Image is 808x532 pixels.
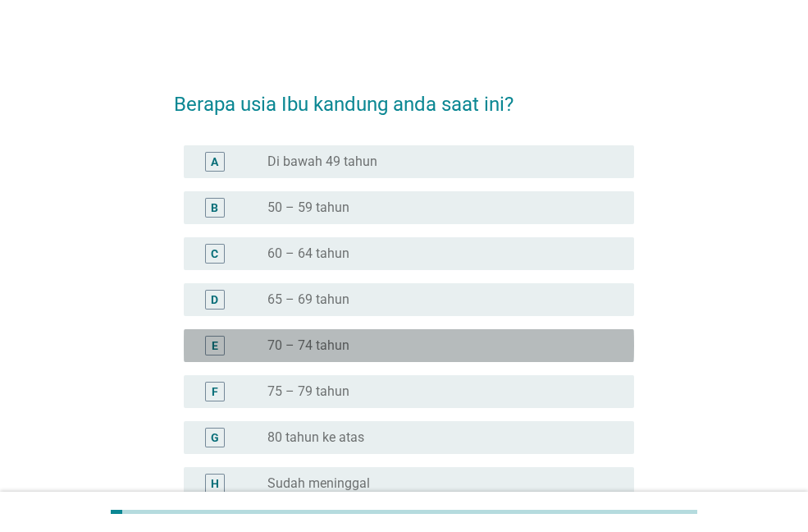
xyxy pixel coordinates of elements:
[211,199,218,216] div: B
[267,383,349,400] label: 75 – 79 tahun
[267,245,349,262] label: 60 – 64 tahun
[211,291,218,308] div: D
[267,199,349,216] label: 50 – 59 tahun
[212,337,218,354] div: E
[267,429,364,446] label: 80 tahun ke atas
[212,383,218,400] div: F
[174,73,634,119] h2: Berapa usia Ibu kandung anda saat ini?
[211,245,218,262] div: C
[267,475,370,492] label: Sudah meninggal
[267,291,349,308] label: 65 – 69 tahun
[267,154,377,170] label: Di bawah 49 tahun
[267,337,349,354] label: 70 – 74 tahun
[211,429,219,446] div: G
[211,475,219,492] div: H
[211,153,218,170] div: A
